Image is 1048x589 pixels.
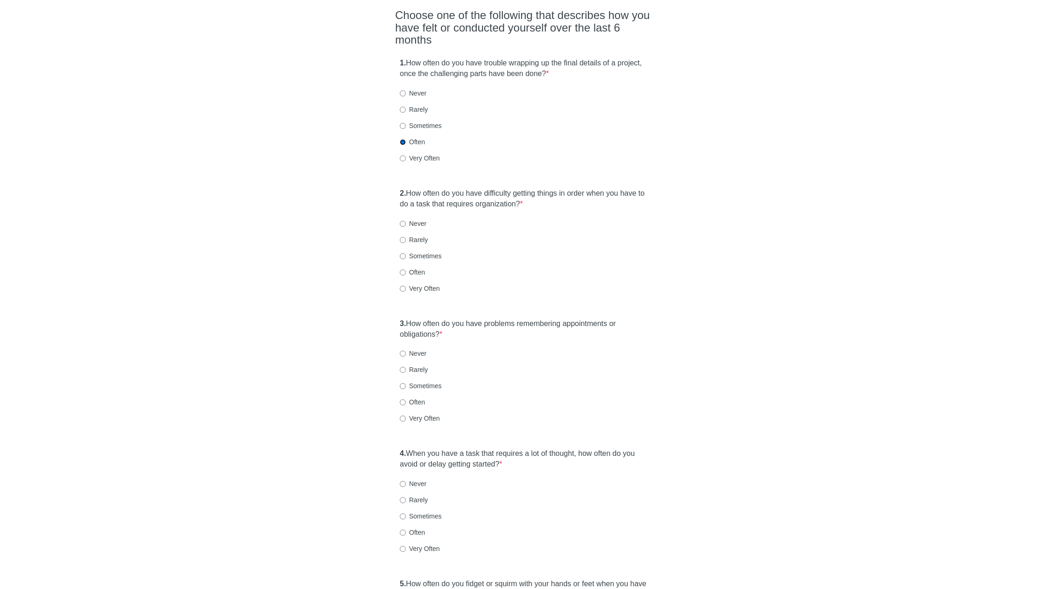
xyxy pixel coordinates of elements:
label: Often [400,137,425,147]
label: Never [400,479,426,488]
input: Very Often [400,546,406,552]
label: When you have a task that requires a lot of thought, how often do you avoid or delay getting star... [400,448,648,470]
label: Never [400,349,426,358]
label: Often [400,268,425,277]
label: Very Often [400,154,440,163]
label: Rarely [400,365,428,374]
input: Often [400,399,406,405]
label: How often do you have problems remembering appointments or obligations? [400,319,648,340]
label: How often do you have trouble wrapping up the final details of a project, once the challenging pa... [400,58,648,79]
input: Rarely [400,237,406,243]
label: Sometimes [400,381,442,391]
strong: 1. [400,59,406,67]
input: Sometimes [400,513,406,519]
label: How often do you have difficulty getting things in order when you have to do a task that requires... [400,188,648,210]
input: Very Often [400,286,406,292]
label: Often [400,528,425,537]
input: Rarely [400,497,406,503]
label: Very Often [400,544,440,553]
input: Sometimes [400,383,406,389]
strong: 4. [400,449,406,457]
label: Never [400,89,426,98]
input: Often [400,269,406,275]
label: Sometimes [400,512,442,521]
strong: 2. [400,189,406,197]
label: Often [400,397,425,407]
input: Rarely [400,367,406,373]
label: Rarely [400,105,428,114]
label: Never [400,219,426,228]
strong: 5. [400,580,406,588]
strong: 3. [400,320,406,327]
input: Sometimes [400,123,406,129]
input: Rarely [400,107,406,113]
input: Sometimes [400,253,406,259]
label: Rarely [400,235,428,244]
input: Never [400,481,406,487]
h2: Choose one of the following that describes how you have felt or conducted yourself over the last ... [395,9,653,46]
label: Sometimes [400,251,442,261]
label: Very Often [400,284,440,293]
label: Very Often [400,414,440,423]
input: Often [400,530,406,536]
input: Never [400,351,406,357]
input: Never [400,90,406,96]
label: Sometimes [400,121,442,130]
input: Very Often [400,155,406,161]
input: Very Often [400,416,406,422]
input: Never [400,221,406,227]
input: Often [400,139,406,145]
label: Rarely [400,495,428,505]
